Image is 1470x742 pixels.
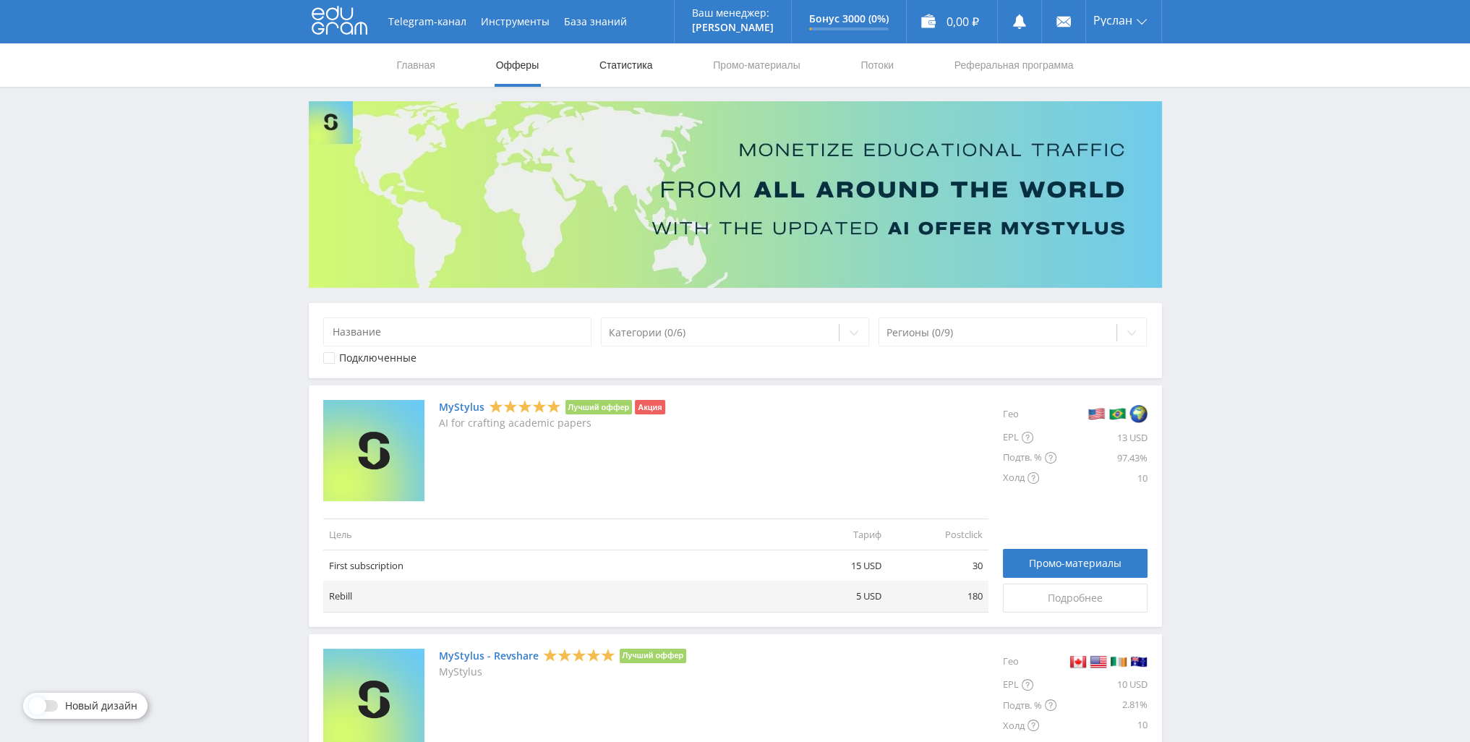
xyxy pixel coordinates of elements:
[635,400,665,414] li: Акция
[809,13,889,25] p: Бонус 3000 (0%)
[439,417,665,429] p: AI for crafting academic papers
[1048,592,1103,604] span: Подробнее
[1056,448,1148,468] div: 97.43%
[1093,14,1132,26] span: Руслан
[1003,715,1056,735] div: Холд
[1003,649,1056,675] div: Гео
[1003,695,1056,715] div: Подтв. %
[1056,468,1148,488] div: 10
[1056,675,1148,695] div: 10 USD
[323,581,786,612] td: Rebill
[323,400,424,501] img: MyStylus
[439,666,687,678] p: MyStylus
[1003,400,1056,427] div: Гео
[65,700,137,712] span: Новый дизайн
[1003,468,1056,488] div: Холд
[620,649,687,663] li: Лучший оффер
[489,399,561,414] div: 5 Stars
[598,43,654,87] a: Статистика
[692,22,774,33] p: [PERSON_NAME]
[543,647,615,662] div: 5 Stars
[1003,584,1148,613] a: Подробнее
[887,581,988,612] td: 180
[887,550,988,581] td: 30
[439,650,539,662] a: MyStylus - Revshare
[1003,427,1056,448] div: EPL
[1003,448,1056,468] div: Подтв. %
[323,519,786,550] td: Цель
[712,43,801,87] a: Промо-материалы
[692,7,774,19] p: Ваш менеджер:
[786,581,887,612] td: 5 USD
[495,43,541,87] a: Офферы
[1056,427,1148,448] div: 13 USD
[786,519,887,550] td: Тариф
[1003,675,1056,695] div: EPL
[859,43,895,87] a: Потоки
[396,43,437,87] a: Главная
[1056,715,1148,735] div: 10
[565,400,633,414] li: Лучший оффер
[887,519,988,550] td: Postclick
[323,550,786,581] td: First subscription
[323,317,592,346] input: Название
[786,550,887,581] td: 15 USD
[1056,695,1148,715] div: 2.81%
[953,43,1075,87] a: Реферальная программа
[439,401,484,413] a: MyStylus
[309,101,1162,288] img: Banner
[1029,558,1121,569] span: Промо-материалы
[1003,549,1148,578] a: Промо-материалы
[339,352,416,364] div: Подключенные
